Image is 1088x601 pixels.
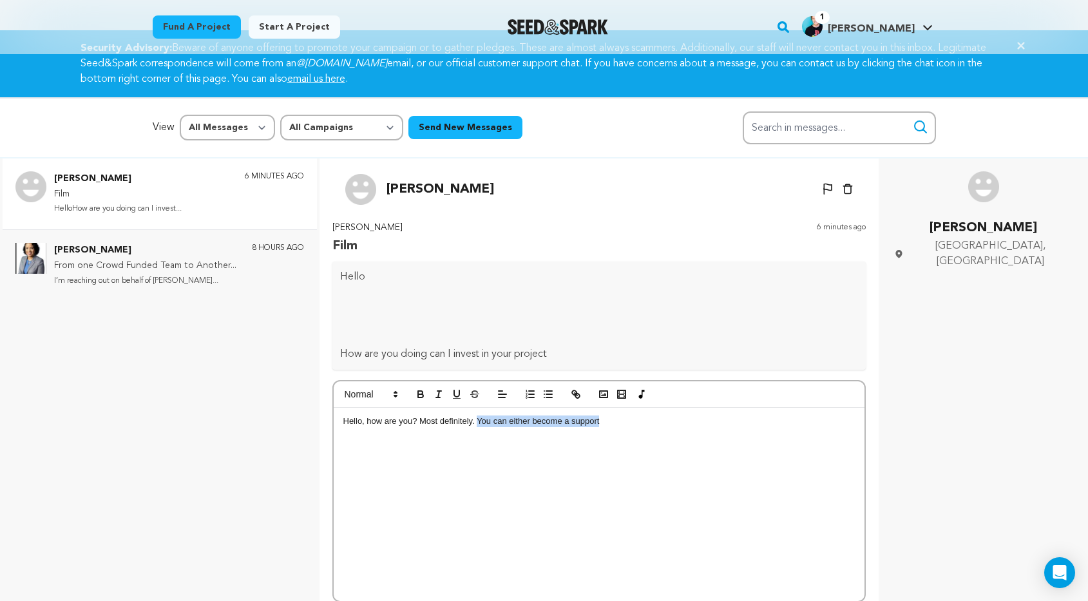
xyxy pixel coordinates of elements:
img: Samuel Eric Photo [345,174,376,205]
p: 6 minutes ago [817,220,866,256]
p: Hello [340,269,859,285]
img: 49e8bd1650e86154.jpg [802,16,823,37]
p: [PERSON_NAME] [894,218,1073,238]
em: @[DOMAIN_NAME] [296,59,387,69]
img: Cheryl Warren Photo [15,243,46,274]
a: Seed&Spark Homepage [508,19,609,35]
input: Search in messages... [743,111,936,144]
img: Samuel Eric Photo [968,171,999,202]
p: View [153,120,175,135]
p: 6 minutes ago [245,171,304,182]
div: Open Intercom Messenger [1044,557,1075,588]
p: [PERSON_NAME] [54,171,182,187]
div: Beware of anyone offering to promote your campaign or to gather pledges. These are almost always ... [65,41,1024,87]
p: Film [332,236,403,256]
span: 1 [815,11,830,24]
img: Seed&Spark Logo Dark Mode [508,19,609,35]
span: [PERSON_NAME] [828,24,915,34]
p: HelloHow are you doing can I invest... [54,202,182,216]
a: Start a project [249,15,340,39]
p: From one Crowd Funded Team to Another... [54,258,236,274]
a: email us here [287,74,345,84]
p: [PERSON_NAME] [387,179,494,200]
p: How are you doing can I invest in your project [340,347,859,362]
span: [GEOGRAPHIC_DATA], [GEOGRAPHIC_DATA] [909,238,1073,269]
p: Hello, how are you? Most definitely. You can either become a support [343,415,855,427]
a: Lars M.'s Profile [799,14,935,37]
p: 8 hours ago [252,243,304,253]
div: Lars M.'s Profile [802,16,915,37]
p: [PERSON_NAME] [332,220,403,236]
button: Send New Messages [408,116,522,139]
a: Fund a project [153,15,241,39]
span: Lars M.'s Profile [799,14,935,41]
p: I’m reaching out on behalf of [PERSON_NAME]... [54,274,236,289]
p: [PERSON_NAME] [54,243,236,258]
img: Samuel Eric Photo [15,171,46,202]
p: Film [54,187,182,202]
